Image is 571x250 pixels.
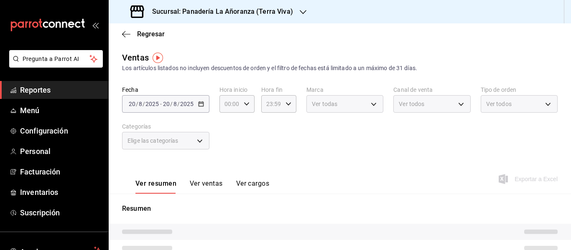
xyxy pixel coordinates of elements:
[20,207,102,218] span: Suscripción
[122,124,209,129] label: Categorías
[170,101,173,107] span: /
[177,101,180,107] span: /
[143,101,145,107] span: /
[137,30,165,38] span: Regresar
[20,125,102,136] span: Configuración
[393,87,470,93] label: Canal de venta
[9,50,103,68] button: Pregunta a Parrot AI
[122,51,149,64] div: Ventas
[20,187,102,198] span: Inventarios
[20,105,102,116] span: Menú
[138,101,143,107] input: --
[399,100,424,108] span: Ver todos
[135,179,176,194] button: Ver resumen
[122,30,165,38] button: Regresar
[306,87,383,93] label: Marca
[261,87,296,93] label: Hora fin
[486,100,512,108] span: Ver todos
[20,84,102,96] span: Reportes
[145,7,293,17] h3: Sucursal: Panadería La Añoranza (Terra Viva)
[135,179,269,194] div: navigation tabs
[20,146,102,157] span: Personal
[163,101,170,107] input: --
[20,166,102,177] span: Facturación
[122,87,209,93] label: Fecha
[136,101,138,107] span: /
[145,101,159,107] input: ----
[219,87,255,93] label: Hora inicio
[153,53,163,63] img: Tooltip marker
[92,22,99,28] button: open_drawer_menu
[312,100,337,108] span: Ver todas
[190,179,223,194] button: Ver ventas
[127,136,178,145] span: Elige las categorías
[160,101,162,107] span: -
[23,55,90,63] span: Pregunta a Parrot AI
[128,101,136,107] input: --
[236,179,270,194] button: Ver cargos
[481,87,558,93] label: Tipo de orden
[6,61,103,69] a: Pregunta a Parrot AI
[122,64,558,73] div: Los artículos listados no incluyen descuentos de orden y el filtro de fechas está limitado a un m...
[180,101,194,107] input: ----
[173,101,177,107] input: --
[122,204,558,214] p: Resumen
